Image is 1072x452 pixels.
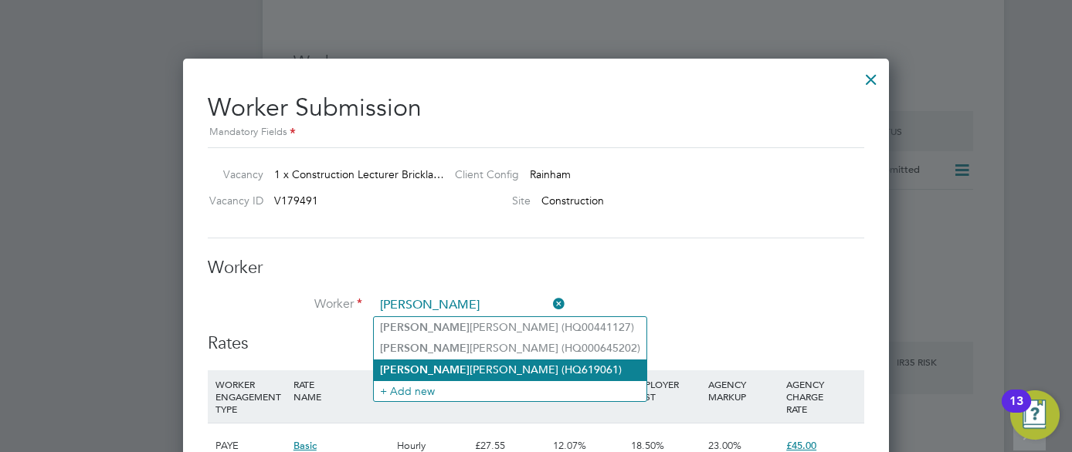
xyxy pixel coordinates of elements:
[274,194,318,207] span: V179491
[208,296,362,312] label: Worker
[541,194,604,207] span: Construction
[443,194,531,207] label: Site
[553,439,586,452] span: 12.07%
[274,167,444,181] span: 1 x Construction Lecturer Brickla…
[380,321,470,334] b: [PERSON_NAME]
[530,167,571,181] span: Rainham
[1010,390,1060,440] button: Open Resource Center, 13 new notifications
[208,80,864,141] h2: Worker Submission
[375,294,565,317] input: Search for...
[374,317,646,338] li: [PERSON_NAME] (HQ00441127)
[212,370,290,423] div: WORKER ENGAGEMENT TYPE
[704,370,782,410] div: AGENCY MARKUP
[443,167,519,181] label: Client Config
[374,338,646,359] li: [PERSON_NAME] (HQ000645202)
[290,370,393,410] div: RATE NAME
[380,363,470,376] b: [PERSON_NAME]
[208,332,864,355] h3: Rates
[208,124,864,141] div: Mandatory Fields
[708,439,741,452] span: 23.00%
[631,439,664,452] span: 18.50%
[786,439,816,452] span: £45.00
[627,370,705,410] div: EMPLOYER COST
[208,257,864,279] h3: Worker
[1009,401,1023,421] div: 13
[782,370,860,423] div: AGENCY CHARGE RATE
[293,439,317,452] span: Basic
[202,167,263,181] label: Vacancy
[380,342,470,355] b: [PERSON_NAME]
[202,194,263,207] label: Vacancy ID
[374,359,646,380] li: [PERSON_NAME] (HQ619061)
[374,380,646,401] li: + Add new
